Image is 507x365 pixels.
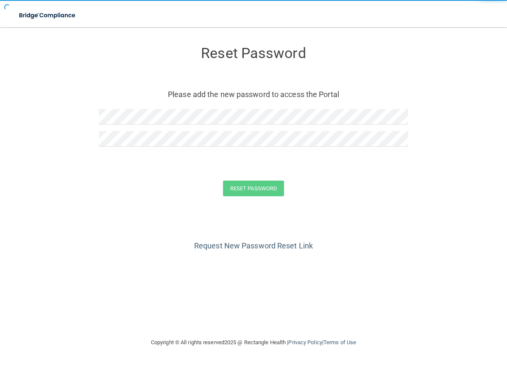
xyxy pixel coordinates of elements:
[13,7,83,24] img: bridge_compliance_login_screen.278c3ca4.svg
[288,339,322,345] a: Privacy Policy
[105,87,402,101] p: Please add the new password to access the Portal
[99,45,408,61] h3: Reset Password
[99,329,408,356] div: Copyright © All rights reserved 2025 @ Rectangle Health | |
[323,339,356,345] a: Terms of Use
[194,241,313,250] a: Request New Password Reset Link
[223,181,284,196] button: Reset Password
